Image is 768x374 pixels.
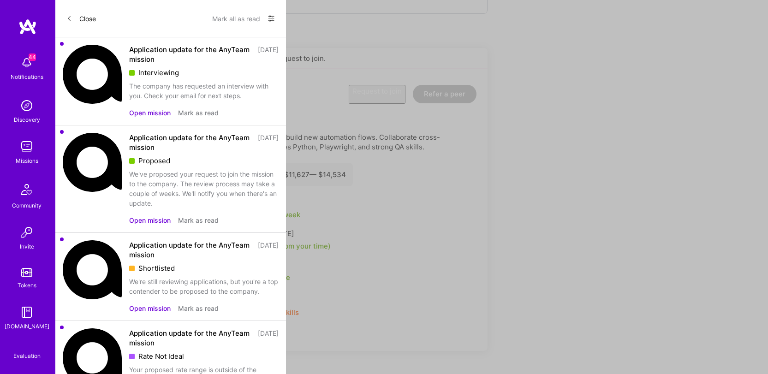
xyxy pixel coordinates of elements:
[14,115,40,125] div: Discovery
[18,303,36,321] img: guide book
[129,303,171,313] button: Open mission
[18,223,36,242] img: Invite
[129,169,279,208] div: We've proposed your request to join the mission to the company. The review process may take a cou...
[21,268,32,277] img: tokens
[18,53,36,72] img: bell
[16,156,38,166] div: Missions
[258,240,279,260] div: [DATE]
[129,156,279,166] div: Proposed
[258,328,279,348] div: [DATE]
[129,263,279,273] div: Shortlisted
[178,108,219,118] button: Mark as read
[16,178,38,201] img: Community
[63,133,122,192] img: Company Logo
[13,351,41,361] div: Evaluation
[20,242,34,251] div: Invite
[129,81,279,101] div: The company has requested an interview with you. Check your email for next steps.
[129,277,279,296] div: We're still reviewing applications, but you're a top contender to be proposed to the company.
[129,108,171,118] button: Open mission
[63,45,122,104] img: Company Logo
[129,45,252,64] div: Application update for the AnyTeam mission
[5,321,49,331] div: [DOMAIN_NAME]
[29,53,36,61] span: 44
[18,280,36,290] div: Tokens
[129,215,171,225] button: Open mission
[129,328,252,348] div: Application update for the AnyTeam mission
[18,96,36,115] img: discovery
[129,240,252,260] div: Application update for the AnyTeam mission
[178,303,219,313] button: Mark as read
[129,133,252,152] div: Application update for the AnyTeam mission
[258,45,279,64] div: [DATE]
[66,11,96,26] button: Close
[212,11,260,26] button: Mark all as read
[63,240,122,299] img: Company Logo
[129,68,279,77] div: Interviewing
[18,137,36,156] img: teamwork
[11,72,43,82] div: Notifications
[24,344,30,351] i: icon SelectionTeam
[12,201,42,210] div: Community
[258,133,279,152] div: [DATE]
[18,18,37,35] img: logo
[178,215,219,225] button: Mark as read
[129,351,279,361] div: Rate Not Ideal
